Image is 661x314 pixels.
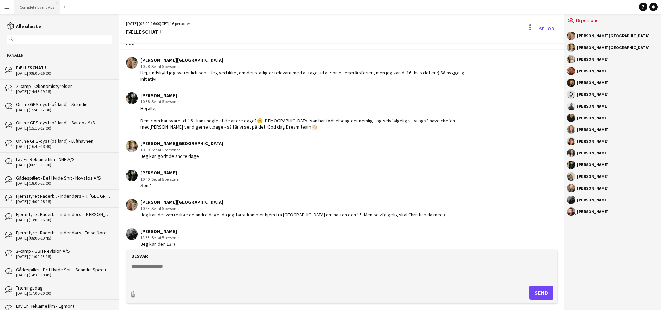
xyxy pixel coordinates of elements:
span: CET [161,21,168,26]
div: [DATE] (13:45-18:30) [16,309,112,314]
label: Besvar [131,253,148,259]
div: Gådespillet - Det Hvide Snit - Novafos A/S [16,175,112,181]
a: Alle ulæste [7,23,41,29]
div: [PERSON_NAME][GEOGRAPHIC_DATA] [140,199,445,205]
div: [PERSON_NAME] [577,151,609,155]
div: Online GPS-dyst (på land) - Scandic [16,101,112,108]
button: Complete Event ApS [14,0,60,14]
div: 2-kamp - Økonomistyrelsen [16,83,112,89]
div: Online GPS-dyst (på land) - Sandoz A/S [16,120,112,126]
span: · Set af 6 personer [150,99,180,104]
div: [DATE] (08:00-16:00) [16,71,112,76]
div: Træningsdag [16,285,112,291]
div: 10:39 [140,147,223,153]
div: [DATE] (14:45-19:15) [16,89,112,94]
div: [PERSON_NAME] [577,92,609,97]
div: Fjernstyret Racerbil - indendørs - Eniso Nordic ApS [16,230,112,236]
div: [PERSON_NAME] [140,170,180,176]
div: [PERSON_NAME] [577,139,609,143]
div: [DATE] (08:00-16:00) | 16 personer [126,21,190,27]
div: 10:40 [140,176,180,182]
div: [PERSON_NAME] [577,186,609,190]
div: [DATE] (17:00-20:00) [16,291,112,296]
div: [PERSON_NAME][GEOGRAPHIC_DATA] [140,57,482,63]
div: [PERSON_NAME] [577,57,609,61]
div: 16 personer [567,14,658,28]
div: Jeg kan godt de andre dage [140,153,223,159]
div: Gådespillet - Det Hvide Snit - Scandic Spectrum [16,266,112,273]
div: [PERSON_NAME] [577,81,609,85]
div: [PERSON_NAME][GEOGRAPHIC_DATA] [577,34,650,38]
div: Jeg kan den 13 :) [140,241,180,247]
span: · Set af 6 personer [150,64,180,69]
div: [DATE] (15:45-17:30) [16,108,112,112]
div: [PERSON_NAME] [577,163,609,167]
div: 2-kamp - GBH Revision A/S [16,248,112,254]
div: FÆLLESCHAT ! [16,64,112,71]
button: Send [529,286,553,300]
div: I dag [119,38,564,50]
div: Online GPS-dyst (på land) - Lufthavnen [16,138,112,144]
div: FÆLLESCHAT ! [126,29,190,35]
div: [PERSON_NAME] [577,104,609,108]
div: 10:38 [140,99,482,105]
span: · Set af 5 personer [150,235,180,240]
div: [DATE] (14:00-18:15) [16,199,112,204]
div: [DATE] (13:00-16:00) [16,217,112,222]
div: [DATE] (15:15-17:00) [16,126,112,131]
div: [PERSON_NAME] [577,210,609,214]
span: · Set af 6 personer [150,206,180,211]
div: [PERSON_NAME] [140,92,482,99]
div: Fjernstyret Racerbil - indendørs - [PERSON_NAME] [16,211,112,217]
div: 10:28 [140,63,482,70]
div: Jeg kan desværre ikke de andre dage, da jeg først kommer hjem fra [GEOGRAPHIC_DATA] om natten den... [140,212,445,218]
span: · Set af 6 personer [150,176,180,182]
div: [PERSON_NAME][GEOGRAPHIC_DATA] [140,140,223,146]
div: [PERSON_NAME] [577,198,609,202]
div: Lav En Reklamefilm - NNE A/S [16,156,112,162]
div: [DATE] (18:00-22:00) [16,181,112,186]
div: [DATE] (06:15-13:00) [16,163,112,168]
div: 11:33 [140,235,180,241]
div: Fjernstyret Racerbil - indendørs - H. [GEOGRAPHIC_DATA] A/S [16,193,112,199]
div: [PERSON_NAME][GEOGRAPHIC_DATA] [577,45,650,50]
span: · Set af 6 personer [150,147,180,152]
div: [PERSON_NAME] [577,69,609,73]
div: Hej, undskyld jeg svarer lidt sent. Jeg ved ikke, om det stadig er relevant med at tage ud at spi... [140,70,482,82]
div: [DATE] (16:45-18:30) [16,144,112,149]
div: [PERSON_NAME] [577,174,609,179]
div: 10:43 [140,205,445,212]
div: [DATE] (11:00-13:15) [16,254,112,259]
div: [PERSON_NAME] [140,228,180,234]
div: [DATE] (14:30-18:45) [16,273,112,277]
div: Hej alle, Dem dom har svaret d. 16 - kan i nogle af de andre dage?😊 [DEMOGRAPHIC_DATA] søn har fø... [140,105,482,130]
a: Se Job [536,23,557,34]
div: [PERSON_NAME] [577,128,609,132]
div: Lav En Reklamefilm - Egmont [16,303,112,309]
div: [DATE] (08:00-10:45) [16,236,112,241]
div: [PERSON_NAME] [577,116,609,120]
